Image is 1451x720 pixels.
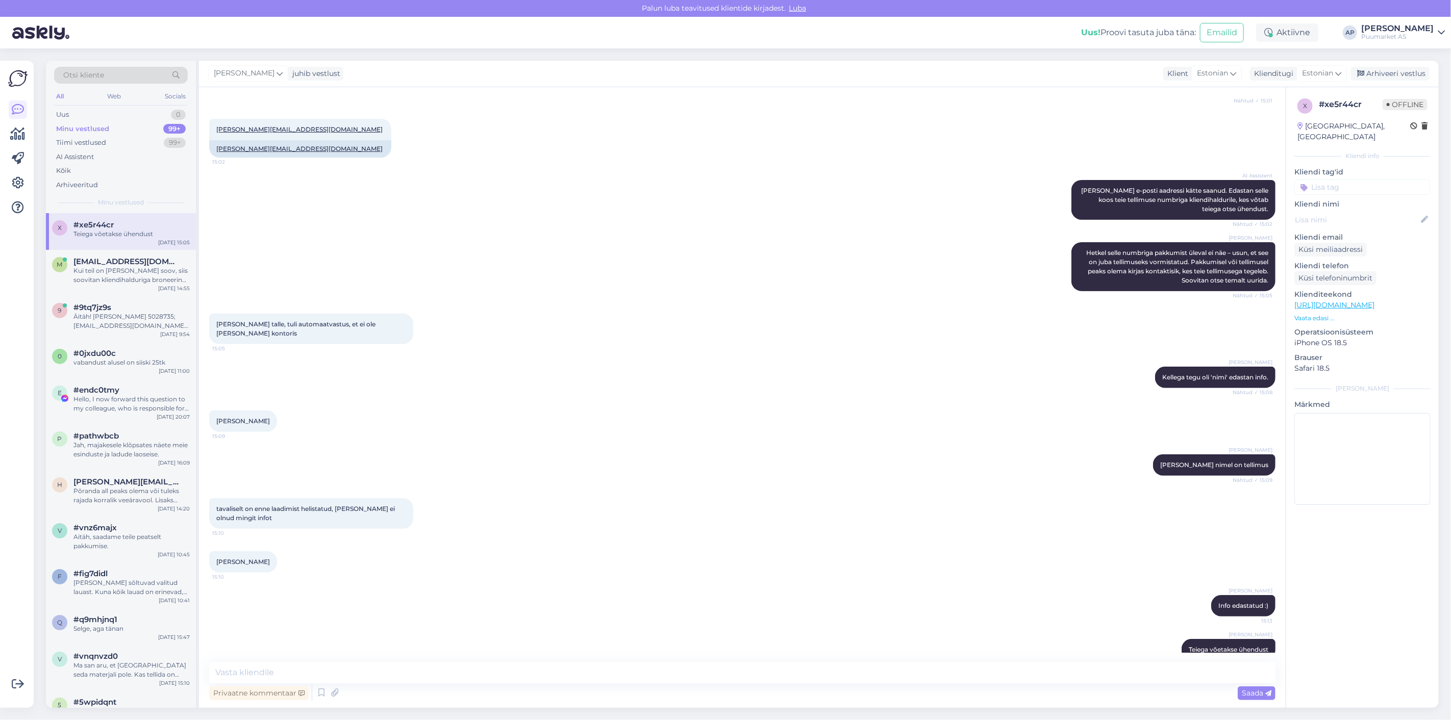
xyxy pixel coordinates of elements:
span: AI Assistent [1234,172,1272,179]
span: 15:10 [212,529,251,537]
span: q [57,619,62,626]
a: [URL][DOMAIN_NAME] [1294,300,1374,310]
div: Küsi meiliaadressi [1294,243,1367,256]
span: v [58,527,62,534]
div: Kui teil on [PERSON_NAME] soov, siis soovitan kliendihalduriga broneering teha, et [PERSON_NAME] ... [73,266,190,285]
a: [PERSON_NAME][EMAIL_ADDRESS][DOMAIN_NAME] [216,125,383,133]
div: [DATE] 20:07 [157,413,190,421]
div: Hello, I now forward this question to my colleague, who is responsible for this. The reply will b... [73,395,190,413]
span: [PERSON_NAME] [216,558,270,565]
span: x [1303,102,1307,110]
span: 5 [58,701,62,709]
span: p [58,435,62,443]
p: Klienditeekond [1294,289,1431,300]
p: Kliendi telefon [1294,261,1431,271]
div: vabandust alusel on siiski 25tk [73,358,190,367]
div: Ma san aru, et [GEOGRAPHIC_DATA] seda materjali pole. Kas tellida on võimalik. [73,661,190,679]
p: Märkmed [1294,399,1431,410]
span: Offline [1383,99,1428,110]
p: Kliendi email [1294,232,1431,243]
img: Askly Logo [8,69,28,88]
p: Brauser [1294,352,1431,363]
div: 99+ [164,138,186,148]
div: Teiega võetakse ühendust [73,229,190,239]
span: Nähtud ✓ 15:08 [1233,389,1272,396]
span: #xe5r44cr [73,220,114,229]
span: Nähtud ✓ 15:01 [1234,97,1272,105]
span: #0jxdu00c [73,349,116,358]
span: Estonian [1197,68,1228,79]
span: [PERSON_NAME] [216,417,270,425]
span: 0 [58,352,62,360]
div: [DATE] 15:10 [159,679,190,687]
span: 15:13 [1234,617,1272,625]
div: Privaatne kommentaar [209,686,309,700]
span: #vnz6majx [73,523,117,532]
div: Kõik [56,166,71,176]
p: Kliendi nimi [1294,199,1431,210]
a: [PERSON_NAME][EMAIL_ADDRESS][DOMAIN_NAME] [216,145,383,152]
span: Nähtud ✓ 15:09 [1233,476,1272,484]
span: m [57,261,63,268]
div: Klienditugi [1250,68,1293,79]
span: Estonian [1302,68,1333,79]
div: Arhiveeri vestlus [1351,67,1430,81]
p: Kliendi tag'id [1294,167,1431,177]
div: [PERSON_NAME] [1294,384,1431,393]
span: #q9mhjnq1 [73,615,117,624]
span: Minu vestlused [98,198,144,207]
div: Arhiveeritud [56,180,98,190]
div: [DATE] 10:45 [158,551,190,558]
span: 9 [58,306,62,314]
p: iPhone OS 18.5 [1294,338,1431,348]
span: f [58,573,62,580]
div: Aitäh, saadame teile peatselt pakkumise. [73,532,190,551]
p: Operatsioonisüsteem [1294,327,1431,338]
div: Uus [56,110,69,120]
span: Kellega tegu oli 'nimi' edastan info. [1162,373,1268,381]
span: Luba [786,4,809,13]
div: All [54,90,66,103]
span: Hetkel selle numbriga pakkumist üleval ei näe – usun, et see on juba tellimuseks vormistatud. Pak... [1086,249,1270,284]
div: Küsi telefoninumbrit [1294,271,1377,285]
div: 0 [171,110,186,120]
div: 99+ [163,124,186,134]
span: x [58,224,62,232]
div: Socials [163,90,188,103]
span: #9tq7jz9s [73,303,111,312]
span: #pathwbcb [73,431,119,441]
span: 15:10 [212,573,251,581]
span: [PERSON_NAME] talle, tuli automaatvastus, et ei ole [PERSON_NAME] kontoris [216,320,377,337]
span: [PERSON_NAME] [1229,358,1272,366]
div: Sile [73,707,190,716]
div: [DATE] 16:09 [158,459,190,467]
span: h [57,481,62,488]
div: [GEOGRAPHIC_DATA], [GEOGRAPHIC_DATA] [1297,121,1410,142]
span: #endc0tmy [73,385,119,395]
span: #vnqnvzd0 [73,652,118,661]
div: Aktiivne [1256,23,1318,42]
span: tavaliselt on enne laadimist helistatud, [PERSON_NAME] ei olnud mingit infot [216,505,396,522]
div: [PERSON_NAME] [1361,24,1434,33]
span: mairoorav@hotmail.com [73,257,180,266]
span: [PERSON_NAME] [1229,234,1272,242]
span: [PERSON_NAME] e-posti aadressi kätte saanud. Edastan selle koos teie tellimuse numbriga kliendiha... [1081,187,1270,213]
div: Minu vestlused [56,124,109,134]
span: Nähtud ✓ 15:02 [1233,220,1272,228]
div: [DATE] 15:47 [158,633,190,641]
span: #5wpidqnt [73,698,116,707]
div: [DATE] 11:00 [159,367,190,375]
div: Puumarket AS [1361,33,1434,41]
span: 15:09 [212,432,251,440]
span: e [58,389,62,397]
span: [PERSON_NAME] nimel on tellimus [1160,461,1268,469]
div: Tiimi vestlused [56,138,106,148]
span: #fig7didl [73,569,108,578]
div: [DATE] 10:41 [159,597,190,604]
span: hendrik.savest@gmail.com [73,477,180,486]
div: juhib vestlust [288,68,340,79]
span: [PERSON_NAME] [214,68,274,79]
div: Web [106,90,123,103]
div: Põranda all peaks olema või tuleks rajada korralik veeäravool. Lisaks eeldab selline lahendus ka ... [73,486,190,505]
button: Emailid [1200,23,1244,42]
